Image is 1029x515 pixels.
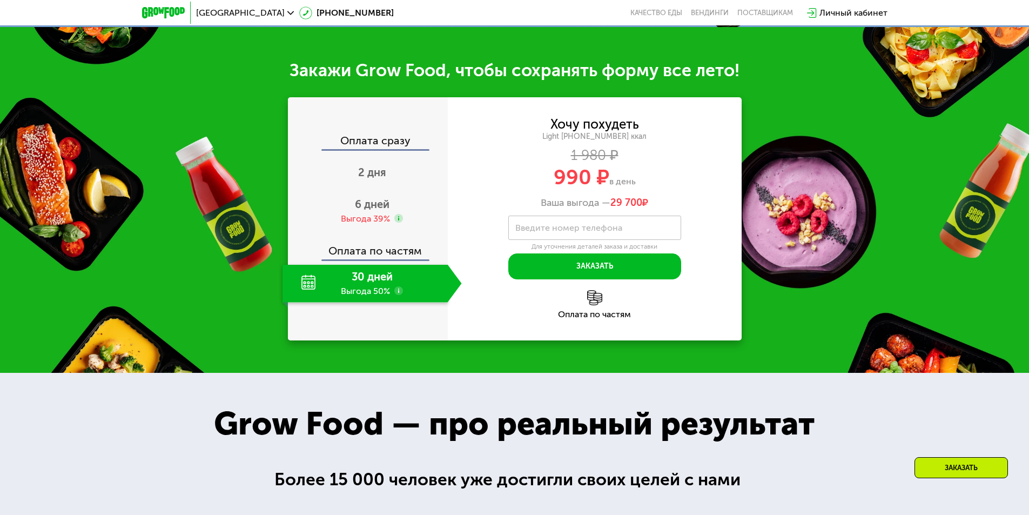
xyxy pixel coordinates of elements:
div: Более 15 000 человек уже достигли своих целей с нами [274,466,755,493]
a: Качество еды [630,9,682,17]
div: Хочу похудеть [550,118,639,130]
div: поставщикам [737,9,793,17]
div: Grow Food — про реальный результат [190,399,838,448]
span: [GEOGRAPHIC_DATA] [196,9,285,17]
button: Заказать [508,253,681,279]
span: ₽ [610,197,648,209]
span: 2 дня [358,166,386,179]
div: Оплата по частям [448,310,742,319]
span: 6 дней [355,198,389,211]
div: Выгода 39% [341,213,390,225]
a: Вендинги [691,9,729,17]
span: в день [609,176,636,186]
span: 29 700 [610,197,642,209]
div: Оплата по частям [289,235,448,259]
label: Введите номер телефона [515,225,622,231]
div: 1 980 ₽ [448,150,742,162]
img: l6xcnZfty9opOoJh.png [587,290,602,305]
a: [PHONE_NUMBER] [299,6,394,19]
span: 990 ₽ [554,165,609,190]
div: Для уточнения деталей заказа и доставки [508,243,681,251]
div: Ваша выгода — [448,197,742,209]
div: Light [PHONE_NUMBER] ккал [448,132,742,142]
div: Личный кабинет [819,6,887,19]
div: Оплата сразу [289,135,448,149]
div: Заказать [914,457,1008,478]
